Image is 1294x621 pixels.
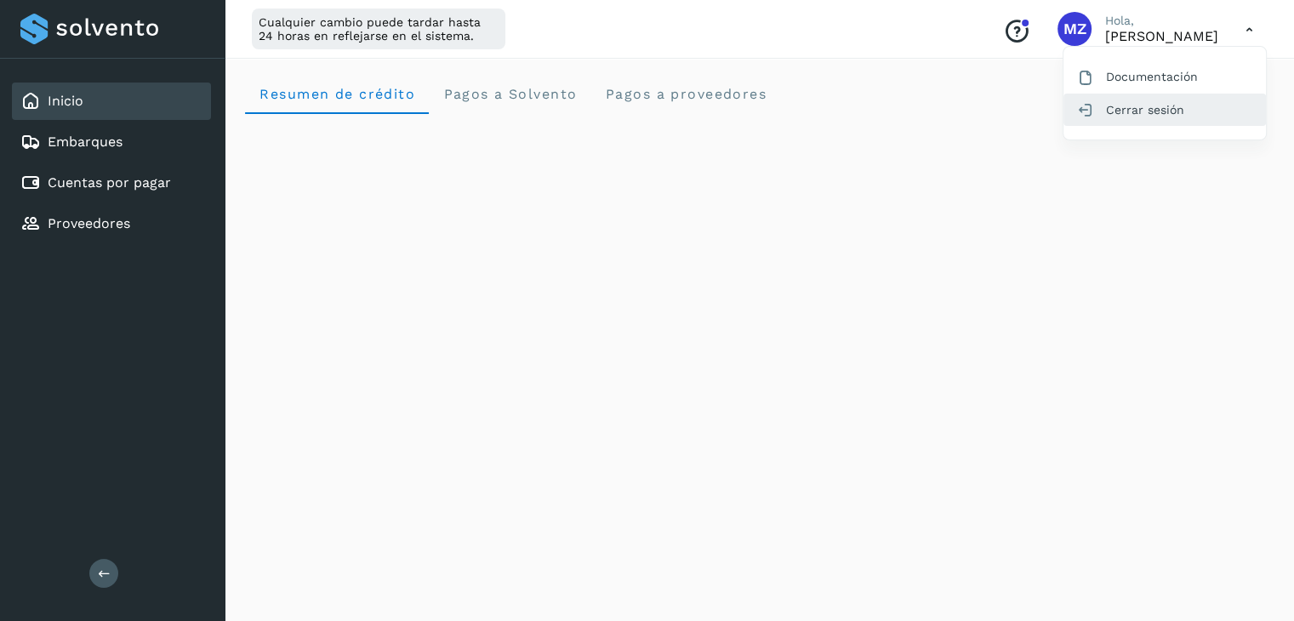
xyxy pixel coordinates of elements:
[12,205,211,242] div: Proveedores
[12,123,211,161] div: Embarques
[48,174,171,191] a: Cuentas por pagar
[1063,60,1266,93] div: Documentación
[48,93,83,109] a: Inicio
[48,215,130,231] a: Proveedores
[48,134,123,150] a: Embarques
[12,164,211,202] div: Cuentas por pagar
[12,83,211,120] div: Inicio
[1063,94,1266,126] div: Cerrar sesión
